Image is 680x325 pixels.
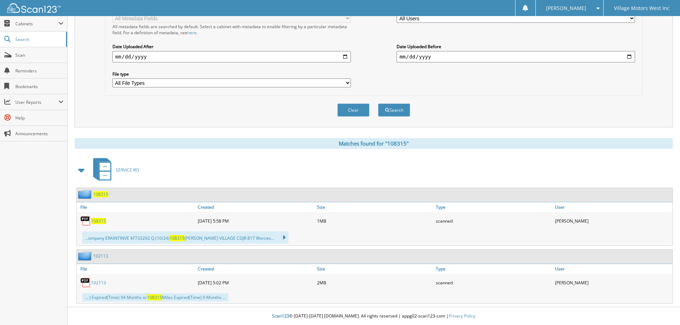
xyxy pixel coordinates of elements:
button: Clear [337,103,369,117]
div: 2MB [315,275,434,290]
label: Date Uploaded Before [397,44,635,50]
span: Announcements [15,131,64,137]
div: ... ) Expired(Time) 94 Months or Miles Expired(Time) 9 Months ... [82,293,228,301]
img: PDF.png [80,277,91,288]
a: 108315 [93,191,108,197]
img: scan123-logo-white.svg [7,3,61,13]
div: All metadata fields are searched by default. Select a cabinet with metadata to enable filtering b... [112,24,351,36]
a: here [187,30,197,36]
button: Search [378,103,410,117]
span: User Reports [15,99,59,105]
a: Type [434,264,553,274]
span: Village Motors West Inc [614,6,670,10]
img: folder2.png [78,252,93,260]
img: folder2.png [78,190,93,199]
div: [DATE] 5:58 PM [196,214,315,228]
iframe: Chat Widget [644,291,680,325]
div: © [DATE]-[DATE] [DOMAIN_NAME]. All rights reserved | appg02-scan123-com | [67,308,680,325]
div: 1MB [315,214,434,228]
a: User [553,264,673,274]
a: 102113 [93,253,108,259]
div: Matches found for "108315" [75,138,673,149]
div: scanned [434,214,553,228]
label: Date Uploaded After [112,44,351,50]
a: Privacy Policy [449,313,475,319]
a: Created [196,264,315,274]
div: scanned [434,275,553,290]
a: File [77,202,196,212]
span: SERVICE RO [116,167,139,173]
span: Cabinets [15,21,59,27]
span: [PERSON_NAME] [546,6,586,10]
span: Search [15,36,62,42]
label: File type [112,71,351,77]
span: Help [15,115,64,121]
div: [DATE] 5:02 PM [196,275,315,290]
span: Reminders [15,68,64,74]
div: [PERSON_NAME] [553,214,673,228]
a: 108315 [91,218,106,224]
a: SERVICE RO [89,156,139,184]
img: PDF.png [80,215,91,226]
a: User [553,202,673,212]
a: Size [315,264,434,274]
a: 102113 [91,280,106,286]
a: Created [196,202,315,212]
span: 108315 [147,294,162,300]
div: [PERSON_NAME] [553,275,673,290]
a: File [77,264,196,274]
input: start [112,51,351,62]
span: Scan123 [272,313,289,319]
span: Scan [15,52,64,58]
input: end [397,51,635,62]
span: Bookmarks [15,83,64,90]
div: ...ompany ERAINTINVE $F733292 Q (10/24) [PERSON_NAME] VILLAGE CDJR 817 Worces... [82,232,288,244]
a: Size [315,202,434,212]
span: 108315 [170,235,185,241]
a: Type [434,202,553,212]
